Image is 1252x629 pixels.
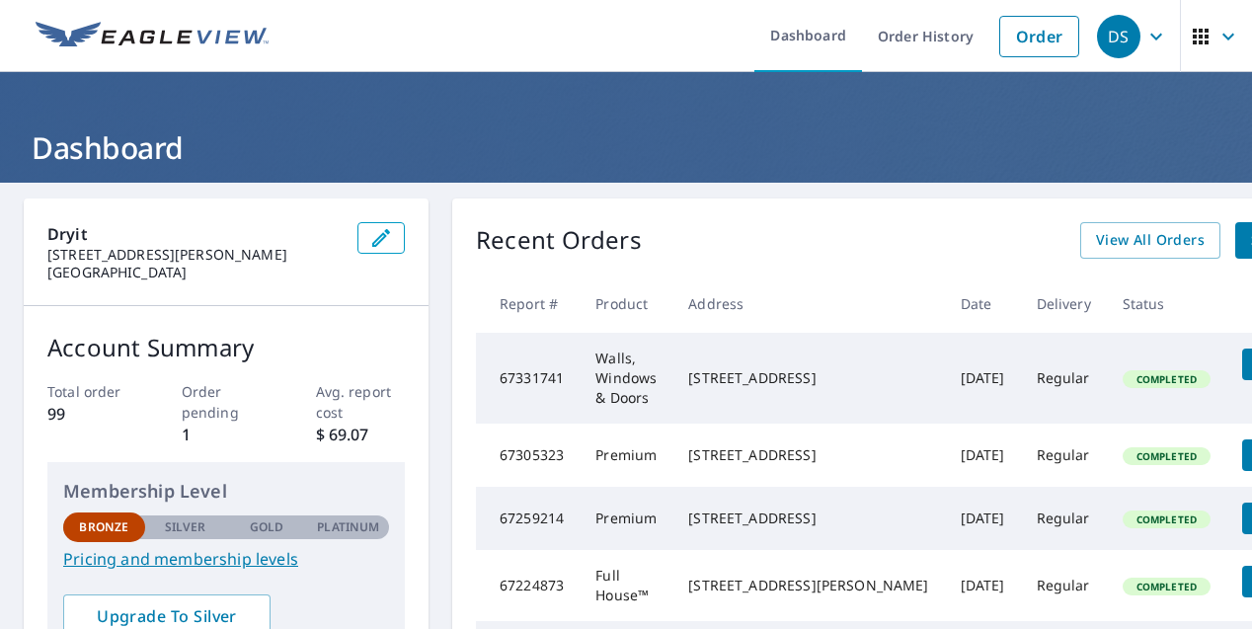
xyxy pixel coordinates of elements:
[580,487,672,550] td: Premium
[1096,228,1205,253] span: View All Orders
[182,381,272,423] p: Order pending
[79,518,128,536] p: Bronze
[317,518,379,536] p: Platinum
[945,487,1021,550] td: [DATE]
[999,16,1079,57] a: Order
[1021,550,1107,621] td: Regular
[688,509,928,528] div: [STREET_ADDRESS]
[476,275,580,333] th: Report #
[580,275,672,333] th: Product
[47,402,137,426] p: 99
[580,550,672,621] td: Full House™
[1125,580,1209,593] span: Completed
[1080,222,1220,259] a: View All Orders
[945,275,1021,333] th: Date
[24,127,1228,168] h1: Dashboard
[476,222,642,259] p: Recent Orders
[1125,512,1209,526] span: Completed
[1097,15,1140,58] div: DS
[165,518,206,536] p: Silver
[688,576,928,595] div: [STREET_ADDRESS][PERSON_NAME]
[1021,487,1107,550] td: Regular
[945,424,1021,487] td: [DATE]
[63,547,389,571] a: Pricing and membership levels
[63,478,389,505] p: Membership Level
[316,423,406,446] p: $ 69.07
[688,368,928,388] div: [STREET_ADDRESS]
[316,381,406,423] p: Avg. report cost
[476,333,580,424] td: 67331741
[476,424,580,487] td: 67305323
[47,330,405,365] p: Account Summary
[688,445,928,465] div: [STREET_ADDRESS]
[1107,275,1226,333] th: Status
[672,275,944,333] th: Address
[47,264,342,281] p: [GEOGRAPHIC_DATA]
[182,423,272,446] p: 1
[47,222,342,246] p: Dryit
[79,605,255,627] span: Upgrade To Silver
[476,487,580,550] td: 67259214
[580,333,672,424] td: Walls, Windows & Doors
[945,333,1021,424] td: [DATE]
[1021,424,1107,487] td: Regular
[250,518,283,536] p: Gold
[36,22,269,51] img: EV Logo
[580,424,672,487] td: Premium
[47,381,137,402] p: Total order
[945,550,1021,621] td: [DATE]
[1125,449,1209,463] span: Completed
[47,246,342,264] p: [STREET_ADDRESS][PERSON_NAME]
[1021,275,1107,333] th: Delivery
[1125,372,1209,386] span: Completed
[1021,333,1107,424] td: Regular
[476,550,580,621] td: 67224873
